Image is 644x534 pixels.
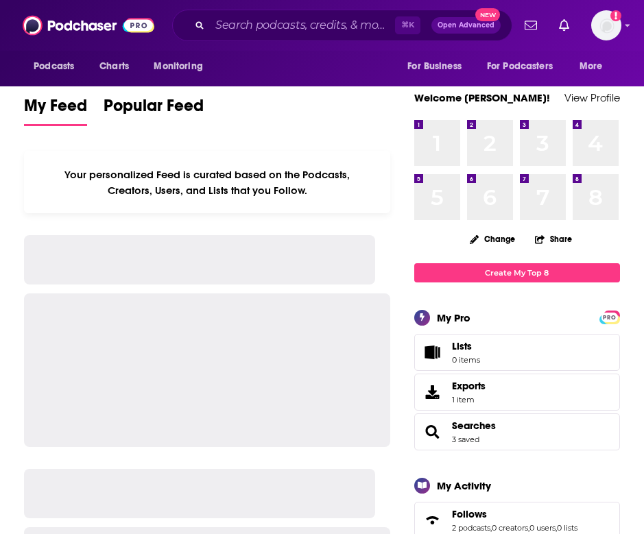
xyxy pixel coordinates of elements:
a: View Profile [564,91,620,104]
button: open menu [478,53,573,80]
span: Lists [452,340,472,352]
span: 1 item [452,395,486,404]
a: 0 creators [492,523,528,533]
span: Monitoring [154,57,202,76]
span: PRO [601,313,618,323]
span: Lists [452,340,480,352]
span: New [475,8,500,21]
button: Show profile menu [591,10,621,40]
span: For Podcasters [487,57,553,76]
a: Welcome [PERSON_NAME]! [414,91,550,104]
span: Exports [452,380,486,392]
a: 3 saved [452,435,479,444]
div: Your personalized Feed is curated based on the Podcasts, Creators, Users, and Lists that you Follow. [24,151,390,213]
a: Lists [414,334,620,371]
button: open menu [398,53,479,80]
span: Podcasts [34,57,74,76]
span: Exports [419,383,446,402]
span: Logged in as jbarbour [591,10,621,40]
span: , [528,523,529,533]
a: Searches [419,422,446,441]
span: Popular Feed [104,95,204,124]
a: Follows [419,511,446,530]
a: 0 users [529,523,556,533]
button: open menu [570,53,620,80]
a: Exports [414,374,620,411]
a: PRO [601,311,618,321]
input: Search podcasts, credits, & more... [210,14,395,36]
span: Follows [452,508,487,520]
img: User Profile [591,10,621,40]
span: Charts [99,57,129,76]
span: 0 items [452,355,480,365]
span: More [580,57,603,76]
button: Open AdvancedNew [431,17,501,34]
span: Lists [419,343,446,362]
button: open menu [144,53,220,80]
div: My Activity [437,479,491,492]
span: ⌘ K [395,16,420,34]
div: My Pro [437,311,470,324]
span: Searches [414,413,620,450]
a: Follows [452,508,577,520]
a: Searches [452,420,496,432]
svg: Email not verified [610,10,621,21]
span: Open Advanced [438,22,494,29]
button: Share [534,226,573,252]
a: 0 lists [557,523,577,533]
a: My Feed [24,95,87,126]
div: Search podcasts, credits, & more... [172,10,512,41]
span: , [556,523,557,533]
img: Podchaser - Follow, Share and Rate Podcasts [23,12,154,38]
button: Change [462,230,523,247]
a: Charts [91,53,137,80]
a: Create My Top 8 [414,263,620,282]
a: Show notifications dropdown [553,14,575,37]
button: open menu [24,53,92,80]
a: 2 podcasts [452,523,490,533]
span: , [490,523,492,533]
span: My Feed [24,95,87,124]
a: Show notifications dropdown [519,14,542,37]
span: For Business [407,57,462,76]
a: Popular Feed [104,95,204,126]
